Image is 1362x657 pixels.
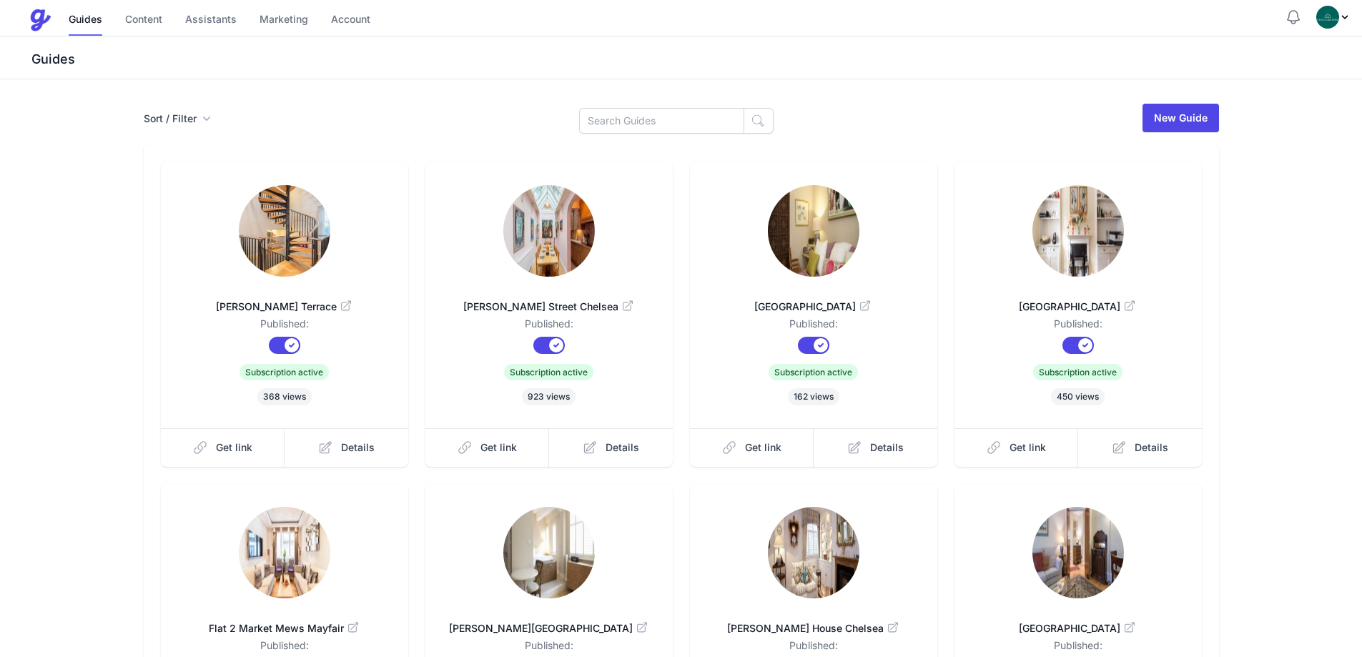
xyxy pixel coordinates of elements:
img: oovs19i4we9w73xo0bfpgswpi0cd [1316,6,1339,29]
span: 368 views [257,388,312,405]
a: Guides [69,5,102,36]
a: [PERSON_NAME] Terrace [184,282,385,317]
img: qm23tyanh8llne9rmxzedgaebrr7 [768,507,859,598]
a: Details [1078,428,1202,467]
a: Get link [161,428,285,467]
span: [GEOGRAPHIC_DATA] [713,300,914,314]
img: Guestive Guides [29,9,51,31]
span: [GEOGRAPHIC_DATA] [977,300,1179,314]
a: [GEOGRAPHIC_DATA] [977,604,1179,638]
span: [PERSON_NAME] House Chelsea [713,621,914,636]
span: Subscription active [769,364,858,380]
button: Sort / Filter [144,112,211,126]
a: Details [285,428,408,467]
span: [PERSON_NAME] Terrace [184,300,385,314]
span: [GEOGRAPHIC_DATA] [977,621,1179,636]
input: Search Guides [579,108,744,134]
span: Flat 2 Market Mews Mayfair [184,621,385,636]
img: 9b5v0ir1hdq8hllsqeesm40py5rd [768,185,859,277]
dd: Published: [713,317,914,337]
dd: Published: [977,317,1179,337]
a: [PERSON_NAME] House Chelsea [713,604,914,638]
img: mtasz01fldrr9v8cnif9arsj44ov [239,185,330,277]
iframe: chat widget [1097,197,1355,621]
span: Get link [1010,440,1046,455]
a: New Guide [1143,104,1219,132]
span: Details [341,440,375,455]
h3: Guides [29,51,1362,68]
a: Assistants [185,5,237,36]
span: 923 views [522,388,576,405]
span: Subscription active [240,364,329,380]
button: Notifications [1285,9,1302,26]
a: Details [549,428,673,467]
span: Details [606,440,639,455]
img: hdmgvwaq8kfuacaafu0ghkkjd0oq [1032,185,1124,277]
span: 450 views [1051,388,1105,405]
span: Subscription active [504,364,593,380]
dd: Published: [448,317,650,337]
iframe: chat widget [1209,626,1355,657]
span: [PERSON_NAME] Street Chelsea [448,300,650,314]
a: [GEOGRAPHIC_DATA] [977,282,1179,317]
img: id17mszkkv9a5w23y0miri8fotce [503,507,595,598]
a: Get link [690,428,814,467]
a: Flat 2 Market Mews Mayfair [184,604,385,638]
a: Get link [954,428,1079,467]
span: Get link [745,440,781,455]
a: [PERSON_NAME] Street Chelsea [448,282,650,317]
a: Marketing [260,5,308,36]
a: Details [814,428,937,467]
img: wq8sw0j47qm6nw759ko380ndfzun [503,185,595,277]
span: Details [870,440,904,455]
a: Content [125,5,162,36]
a: Get link [425,428,550,467]
div: Profile Menu [1316,6,1351,29]
span: Get link [480,440,517,455]
a: Account [331,5,370,36]
img: htmfqqdj5w74wrc65s3wna2sgno2 [1032,507,1124,598]
span: Get link [216,440,252,455]
a: [GEOGRAPHIC_DATA] [713,282,914,317]
img: xcoem7jyjxpu3fgtqe3kd93uc2z7 [239,507,330,598]
span: 162 views [788,388,839,405]
span: Subscription active [1033,364,1122,380]
dd: Published: [184,317,385,337]
a: [PERSON_NAME][GEOGRAPHIC_DATA] [448,604,650,638]
span: [PERSON_NAME][GEOGRAPHIC_DATA] [448,621,650,636]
